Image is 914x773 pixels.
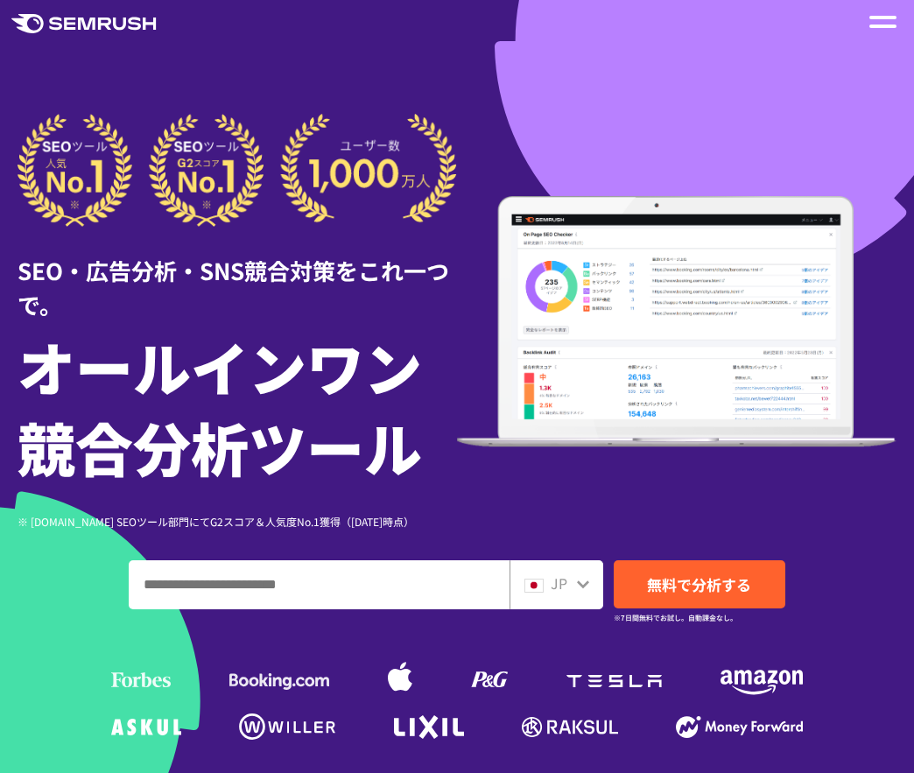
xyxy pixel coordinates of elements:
small: ※7日間無料でお試し。自動課金なし。 [614,609,737,626]
div: ※ [DOMAIN_NAME] SEOツール部門にてG2スコア＆人気度No.1獲得（[DATE]時点） [18,513,457,530]
input: ドメイン、キーワードまたはURLを入力してください [130,561,509,608]
span: 無料で分析する [647,573,751,595]
h1: オールインワン 競合分析ツール [18,326,457,487]
div: SEO・広告分析・SNS競合対策をこれ一つで。 [18,227,457,321]
a: 無料で分析する [614,560,785,608]
span: JP [551,573,567,594]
